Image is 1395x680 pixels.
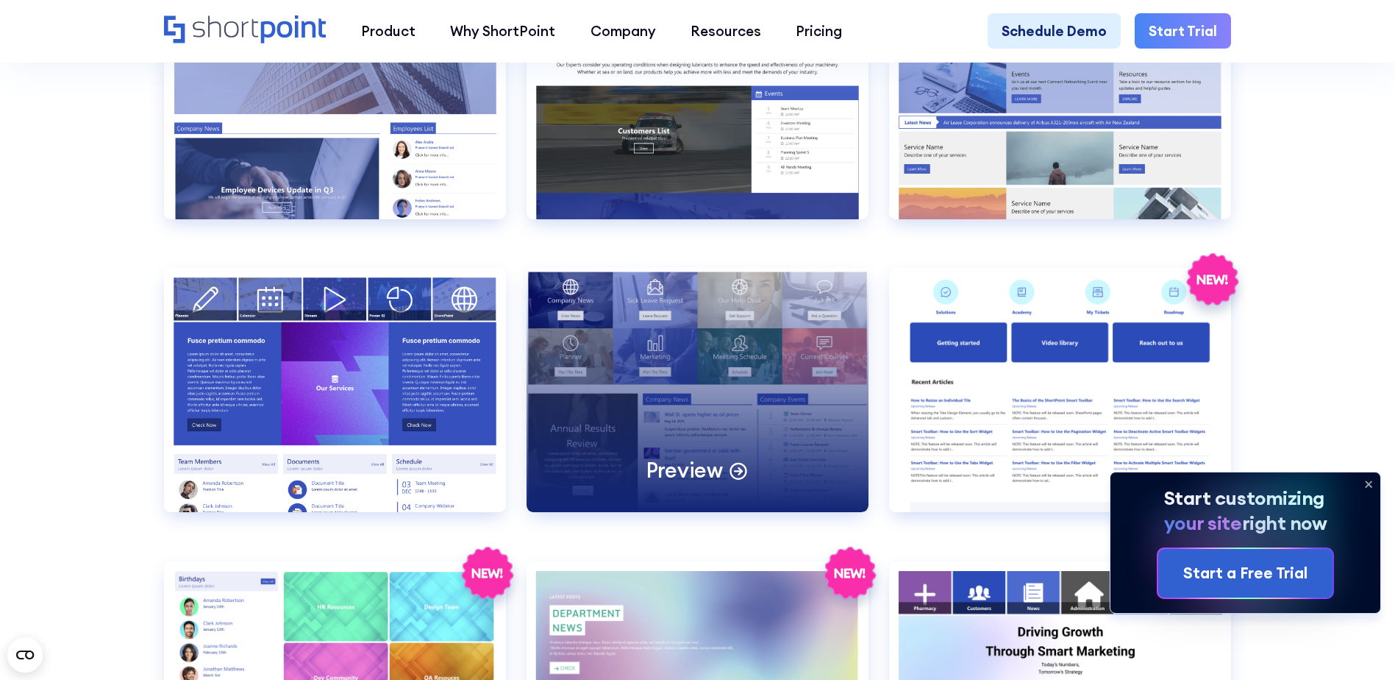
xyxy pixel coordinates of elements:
button: Open CMP widget [7,637,43,673]
div: Resources [691,21,761,41]
a: Product [343,13,432,48]
p: Preview [646,457,723,484]
div: Start a Free Trial [1183,562,1307,585]
a: Pricing [779,13,860,48]
a: Intranet Layout 4 [164,268,506,540]
div: Pricing [796,21,842,41]
div: Product [361,21,415,41]
a: Schedule Demo [988,13,1121,48]
a: Start Trial [1135,13,1231,48]
a: Company [573,13,673,48]
div: Company [591,21,656,41]
div: Why ShortPoint [450,21,555,41]
a: Home [164,15,327,46]
a: Why ShortPoint [433,13,573,48]
a: Knowledge Portal [889,268,1231,540]
a: Start a Free Trial [1158,549,1332,598]
a: Intranet Layout 5Preview [527,268,868,540]
a: Resources [673,13,778,48]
